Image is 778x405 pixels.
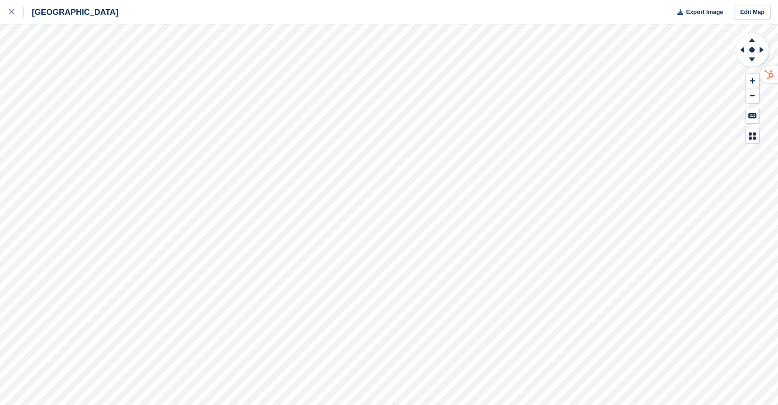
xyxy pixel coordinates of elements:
a: Edit Map [734,5,771,20]
span: Export Image [686,8,723,17]
button: Zoom Out [746,88,759,103]
button: Map Legend [746,128,759,143]
button: Keyboard Shortcuts [746,108,759,123]
button: Export Image [672,5,723,20]
button: Zoom In [746,74,759,88]
div: [GEOGRAPHIC_DATA] [24,7,118,18]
